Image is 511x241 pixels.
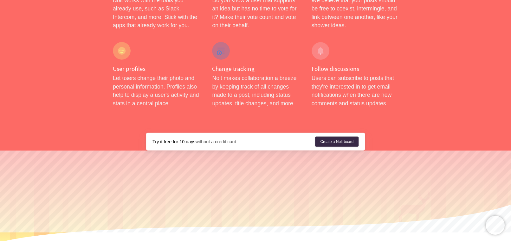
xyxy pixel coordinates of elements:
[152,139,315,145] div: without a credit card
[152,139,195,144] strong: Try it free for 10 days
[315,137,359,147] a: Create a Nolt board
[113,74,199,108] p: Let users change their photo and personal information. Profiles also help to display a user's act...
[486,216,505,235] iframe: Chatra live chat
[312,74,398,108] p: Users can subscribe to posts that they're interested in to get email notifications when there are...
[212,65,299,73] h4: Change tracking
[312,65,398,73] h4: Follow discussions
[212,74,299,108] p: Nolt makes collaboration a breeze by keeping track of all changes made to a post, including statu...
[113,65,199,73] h4: User profiles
